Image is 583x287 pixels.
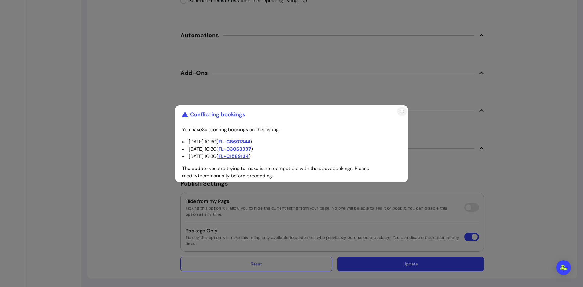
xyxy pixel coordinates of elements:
[397,107,407,116] button: Close
[182,153,401,160] li: [DATE] 10:30 ( )
[218,153,249,159] span: FL-C1589134
[218,138,250,145] span: FL-C8601344
[182,138,401,145] li: [DATE] 10:30 ( )
[182,165,401,179] p: The update you are trying to make is not compatible with the above bookings . Please modify them ...
[182,110,245,119] div: Conflicting bookings
[218,146,251,152] span: FL-C3068997
[182,145,401,153] li: [DATE] 10:30 ( )
[556,260,571,275] div: Open Intercom Messenger
[182,126,401,133] p: You have 3 upcoming bookings on this listing.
